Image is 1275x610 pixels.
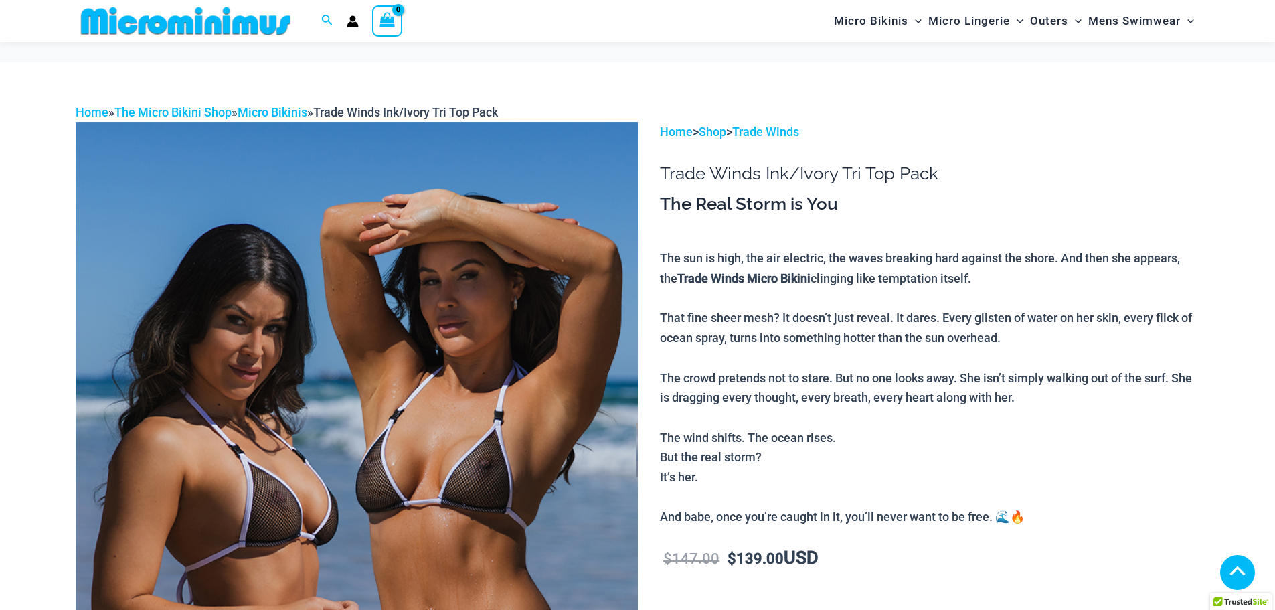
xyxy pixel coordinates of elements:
[728,550,784,567] bdi: 139.00
[321,13,333,29] a: Search icon link
[1085,4,1197,38] a: Mens SwimwearMenu ToggleMenu Toggle
[76,105,108,119] a: Home
[313,105,498,119] span: Trade Winds Ink/Ivory Tri Top Pack
[1068,4,1082,38] span: Menu Toggle
[834,4,908,38] span: Micro Bikinis
[76,105,498,119] span: » » »
[925,4,1027,38] a: Micro LingerieMenu ToggleMenu Toggle
[76,6,296,36] img: MM SHOP LOGO FLAT
[831,4,925,38] a: Micro BikinisMenu ToggleMenu Toggle
[1010,4,1023,38] span: Menu Toggle
[663,550,672,567] span: $
[114,105,232,119] a: The Micro Bikini Shop
[1181,4,1194,38] span: Menu Toggle
[677,271,811,285] b: Trade Winds Micro Bikini
[728,550,736,567] span: $
[1027,4,1085,38] a: OutersMenu ToggleMenu Toggle
[347,15,359,27] a: Account icon link
[660,125,693,139] a: Home
[660,193,1199,216] h3: The Real Storm is You
[829,2,1200,40] nav: Site Navigation
[908,4,922,38] span: Menu Toggle
[660,163,1199,184] h1: Trade Winds Ink/Ivory Tri Top Pack
[660,548,1199,569] p: USD
[372,5,403,36] a: View Shopping Cart, empty
[928,4,1010,38] span: Micro Lingerie
[1030,4,1068,38] span: Outers
[699,125,726,139] a: Shop
[660,122,1199,142] p: > >
[732,125,799,139] a: Trade Winds
[1088,4,1181,38] span: Mens Swimwear
[660,248,1199,527] p: The sun is high, the air electric, the waves breaking hard against the shore. And then she appear...
[663,550,719,567] bdi: 147.00
[238,105,307,119] a: Micro Bikinis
